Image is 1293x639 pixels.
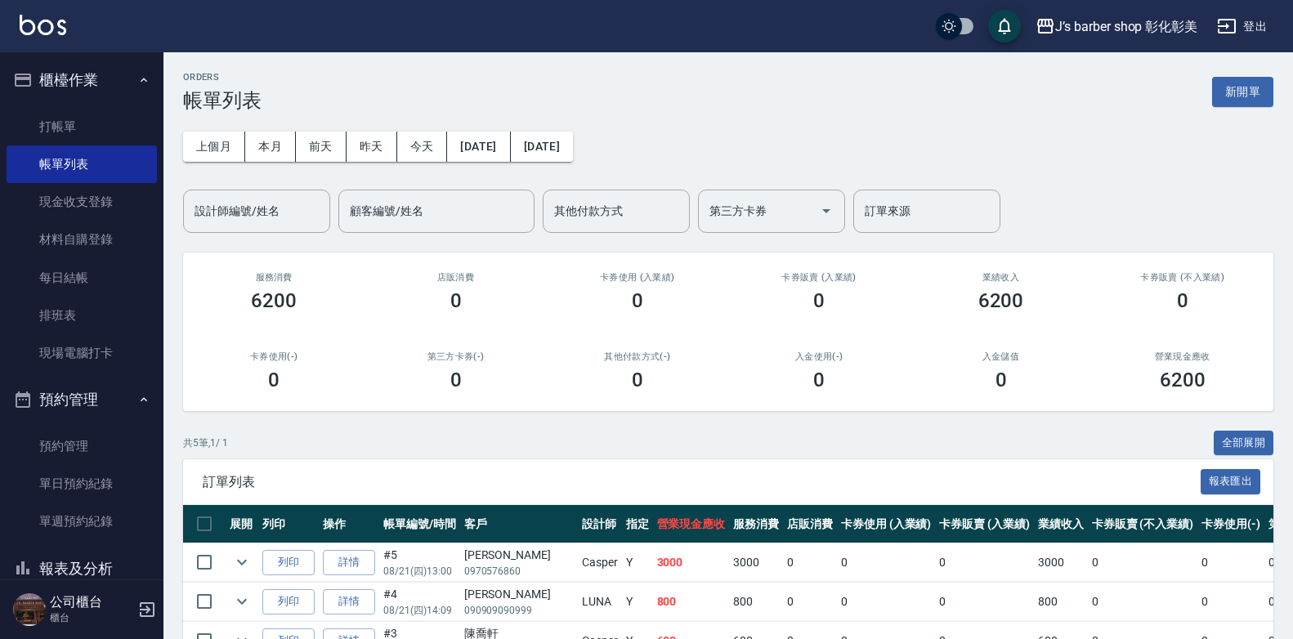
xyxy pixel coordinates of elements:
th: 指定 [622,505,653,543]
td: 0 [783,543,837,582]
h3: 0 [813,369,825,391]
th: 展開 [226,505,258,543]
h2: 其他付款方式(-) [566,351,709,362]
h3: 6200 [251,289,297,312]
th: 業績收入 [1034,505,1088,543]
button: 報表匯出 [1201,469,1261,494]
h3: 0 [632,369,643,391]
h3: 0 [450,289,462,312]
td: 0 [837,543,936,582]
a: 每日結帳 [7,259,157,297]
td: 0 [1197,583,1264,621]
th: 設計師 [578,505,622,543]
th: 操作 [319,505,379,543]
p: 090909090999 [464,603,574,618]
a: 排班表 [7,297,157,334]
a: 材料自購登錄 [7,221,157,258]
h3: 0 [632,289,643,312]
h3: 0 [450,369,462,391]
td: 800 [729,583,783,621]
div: [PERSON_NAME] [464,586,574,603]
button: expand row [230,550,254,574]
h2: 業績收入 [929,272,1072,283]
td: 0 [1197,543,1264,582]
div: [PERSON_NAME] [464,547,574,564]
a: 打帳單 [7,108,157,145]
h2: 營業現金應收 [1112,351,1254,362]
h2: 卡券販賣 (不入業績) [1112,272,1254,283]
td: 3000 [1034,543,1088,582]
th: 列印 [258,505,319,543]
th: 卡券販賣 (入業績) [935,505,1034,543]
a: 帳單列表 [7,145,157,183]
button: 報表及分析 [7,547,157,590]
h2: 卡券使用(-) [203,351,345,362]
button: J’s barber shop 彰化彰美 [1029,10,1204,43]
img: Logo [20,15,66,35]
button: expand row [230,589,254,614]
a: 單日預約紀錄 [7,465,157,503]
button: 登出 [1210,11,1273,42]
th: 帳單編號/時間 [379,505,460,543]
h2: 入金使用(-) [748,351,890,362]
td: 800 [1034,583,1088,621]
th: 卡券販賣 (不入業績) [1088,505,1197,543]
button: 本月 [245,132,296,162]
button: 預約管理 [7,378,157,421]
td: 0 [1088,583,1197,621]
h2: 第三方卡券(-) [384,351,526,362]
p: 櫃台 [50,610,133,625]
th: 卡券使用(-) [1197,505,1264,543]
img: Person [13,593,46,626]
td: LUNA [578,583,622,621]
h3: 服務消費 [203,272,345,283]
button: 上個月 [183,132,245,162]
button: 櫃檯作業 [7,59,157,101]
h3: 6200 [978,289,1024,312]
h2: 卡券販賣 (入業績) [748,272,890,283]
button: 昨天 [347,132,397,162]
div: J’s barber shop 彰化彰美 [1055,16,1197,37]
td: 800 [653,583,730,621]
p: 共 5 筆, 1 / 1 [183,436,228,450]
button: [DATE] [511,132,573,162]
p: 0970576860 [464,564,574,579]
p: 08/21 (四) 14:09 [383,603,456,618]
a: 單週預約紀錄 [7,503,157,540]
a: 現場電腦打卡 [7,334,157,372]
a: 預約管理 [7,427,157,465]
td: 0 [1088,543,1197,582]
th: 營業現金應收 [653,505,730,543]
td: Y [622,543,653,582]
button: Open [813,198,839,224]
td: Casper [578,543,622,582]
button: 列印 [262,589,315,614]
button: 列印 [262,550,315,575]
td: 0 [935,583,1034,621]
button: save [988,10,1021,42]
h2: 店販消費 [384,272,526,283]
td: 0 [837,583,936,621]
td: 0 [783,583,837,621]
th: 服務消費 [729,505,783,543]
td: 0 [935,543,1034,582]
a: 詳情 [323,550,375,575]
th: 店販消費 [783,505,837,543]
td: 3000 [653,543,730,582]
a: 報表匯出 [1201,473,1261,489]
button: 全部展開 [1214,431,1274,456]
td: #4 [379,583,460,621]
h3: 帳單列表 [183,89,262,112]
button: 新開單 [1212,77,1273,107]
a: 現金收支登錄 [7,183,157,221]
button: [DATE] [447,132,510,162]
h2: ORDERS [183,72,262,83]
span: 訂單列表 [203,474,1201,490]
h2: 卡券使用 (入業績) [566,272,709,283]
a: 新開單 [1212,83,1273,99]
p: 08/21 (四) 13:00 [383,564,456,579]
th: 客戶 [460,505,578,543]
td: 3000 [729,543,783,582]
h5: 公司櫃台 [50,594,133,610]
td: #5 [379,543,460,582]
